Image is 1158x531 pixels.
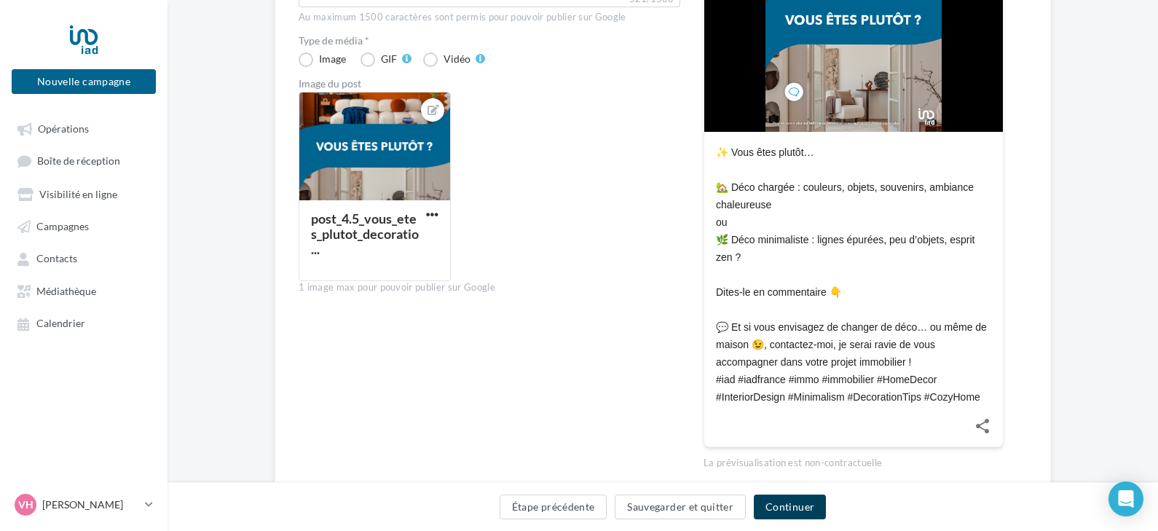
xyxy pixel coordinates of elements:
div: 1 image max pour pouvoir publier sur Google [299,281,680,294]
label: Type de média * [299,36,680,46]
a: Campagnes [9,213,159,239]
a: Calendrier [9,310,159,336]
span: Médiathèque [36,285,96,297]
div: Au maximum 1500 caractères sont permis pour pouvoir publier sur Google [299,11,680,24]
a: Contacts [9,245,159,271]
span: Opérations [38,122,89,135]
div: Image du post [299,79,680,89]
button: Sauvegarder et quitter [615,495,746,519]
div: La prévisualisation est non-contractuelle [704,451,1004,470]
a: VH [PERSON_NAME] [12,491,156,519]
span: Campagnes [36,220,89,232]
span: Contacts [36,253,77,265]
span: VH [18,497,34,512]
a: Opérations [9,115,159,141]
div: post_4.5_vous_etes_plutot_decoratio... [311,211,419,257]
button: Continuer [754,495,826,519]
span: Visibilité en ligne [39,188,117,200]
a: Visibilité en ligne [9,181,159,207]
a: Médiathèque [9,278,159,304]
div: GIF [381,54,397,64]
button: Étape précédente [500,495,607,519]
button: Nouvelle campagne [12,69,156,94]
div: Image [319,54,346,64]
span: Boîte de réception [37,155,120,168]
span: Calendrier [36,318,85,330]
a: Boîte de réception [9,147,159,174]
div: Open Intercom Messenger [1108,481,1143,516]
div: ✨ Vous êtes plutôt… 🏡 Déco chargée : couleurs, objets, souvenirs, ambiance chaleureuse ou 🌿 Déco ... [716,143,991,406]
div: Vidéo [444,54,470,64]
p: [PERSON_NAME] [42,497,139,512]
